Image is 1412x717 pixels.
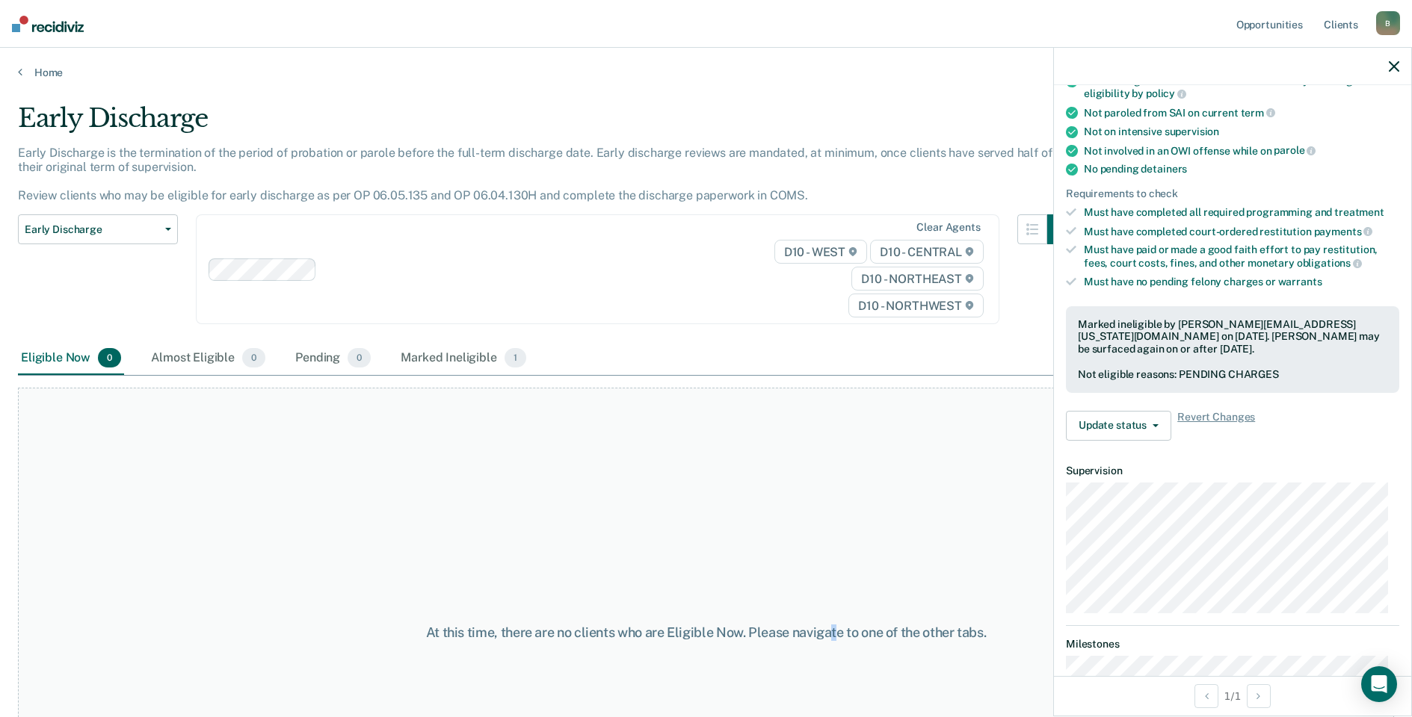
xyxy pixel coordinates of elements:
[1084,225,1399,238] div: Must have completed court-ordered restitution
[774,240,867,264] span: D10 - WEST
[363,624,1050,641] div: At this time, there are no clients who are Eligible Now. Please navigate to one of the other tabs.
[870,240,984,264] span: D10 - CENTRAL
[1314,226,1373,238] span: payments
[1274,144,1316,156] span: parole
[1334,206,1384,218] span: treatment
[916,221,980,234] div: Clear agents
[1241,107,1275,119] span: term
[292,342,374,375] div: Pending
[1177,411,1255,441] span: Revert Changes
[1084,276,1399,288] div: Must have no pending felony charges or
[148,342,268,375] div: Almost Eligible
[1141,163,1187,175] span: detainers
[1084,106,1399,119] div: Not paroled from SAI on current
[1066,411,1171,441] button: Update status
[1066,638,1399,651] dt: Milestones
[1084,163,1399,176] div: No pending
[1084,206,1399,219] div: Must have completed all required programming and
[18,146,1052,203] p: Early Discharge is the termination of the period of probation or parole before the full-term disc...
[1084,125,1399,138] div: Not on intensive
[18,103,1077,146] div: Early Discharge
[1297,257,1362,269] span: obligations
[1084,144,1399,158] div: Not involved in an OWI offense while on
[1084,75,1399,100] div: Not serving for an offense excluded from early discharge eligibility by
[1078,318,1387,356] div: Marked ineligible by [PERSON_NAME][EMAIL_ADDRESS][US_STATE][DOMAIN_NAME] on [DATE]. [PERSON_NAME]...
[1278,276,1322,288] span: warrants
[1078,368,1387,381] div: Not eligible reasons: PENDING CHARGES
[1084,243,1399,269] div: Must have paid or made a good faith effort to pay restitution, fees, court costs, fines, and othe...
[1247,684,1271,708] button: Next Opportunity
[1376,11,1400,35] div: B
[18,66,1394,79] a: Home
[18,342,124,375] div: Eligible Now
[1066,187,1399,200] div: Requirements to check
[1361,666,1397,702] div: Open Intercom Messenger
[1066,465,1399,477] dt: Supervision
[1146,87,1186,99] span: policy
[505,348,526,367] span: 1
[1194,684,1218,708] button: Previous Opportunity
[848,294,983,317] span: D10 - NORTHWEST
[398,342,529,375] div: Marked Ineligible
[1054,676,1411,716] div: 1 / 1
[98,348,121,367] span: 0
[25,223,159,236] span: Early Discharge
[242,348,265,367] span: 0
[1165,125,1219,137] span: supervision
[348,348,371,367] span: 0
[12,16,84,32] img: Recidiviz
[851,267,983,291] span: D10 - NORTHEAST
